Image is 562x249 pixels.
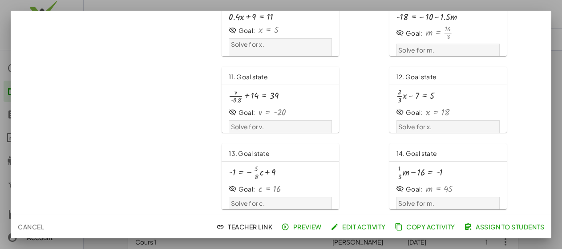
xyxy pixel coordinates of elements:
[239,26,255,35] div: Goal:
[393,219,459,235] button: Copy Activity
[283,223,322,231] span: Preview
[229,149,270,157] span: 13. Goal state
[222,143,378,209] a: 13. Goal stateGoal:Solve for c.
[18,223,44,231] span: Cancel
[398,199,497,208] p: Solve for m.
[389,143,546,209] a: 14. Goal stateGoal:Solve for m.
[239,108,255,117] div: Goal:
[229,108,237,116] i: Goal State is hidden.
[396,223,455,231] span: Copy Activity
[406,185,422,194] div: Goal:
[214,219,276,235] button: Teacher Link
[279,219,325,235] button: Preview
[239,185,255,194] div: Goal:
[396,185,404,193] i: Goal State is hidden.
[218,223,272,231] span: Teacher Link
[14,219,48,235] button: Cancel
[406,29,422,38] div: Goal:
[231,199,330,208] p: Solve for c.
[229,73,268,81] span: 11. Goal state
[396,73,437,81] span: 12. Goal state
[396,108,404,116] i: Goal State is hidden.
[466,223,544,231] span: Assign to Students
[462,219,548,235] button: Assign to Students
[329,219,389,235] button: Edit Activity
[396,29,404,37] i: Goal State is hidden.
[389,67,546,133] a: 12. Goal stateGoal:Solve for x.
[406,108,422,117] div: Goal:
[332,223,386,231] span: Edit Activity
[398,46,497,55] p: Solve for m.
[231,122,330,131] p: Solve for v.
[222,67,378,133] a: 11. Goal stateGoal:Solve for v.
[398,122,497,131] p: Solve for x.
[229,185,237,193] i: Goal State is hidden.
[231,40,330,49] p: Solve for x.
[229,26,237,34] i: Goal State is hidden.
[396,149,437,157] span: 14. Goal state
